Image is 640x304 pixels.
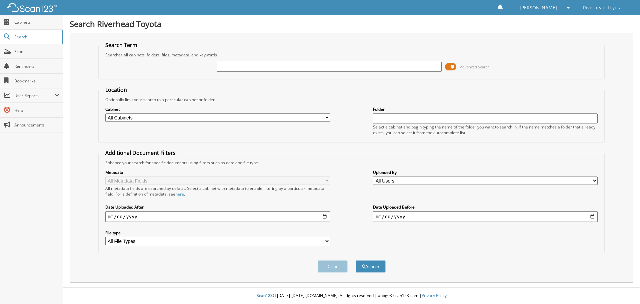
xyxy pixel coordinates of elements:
[14,63,59,69] span: Reminders
[14,34,58,40] span: Search
[7,3,57,12] img: scan123-logo-white.svg
[70,18,633,29] h1: Search Riverhead Toyota
[373,106,598,112] label: Folder
[356,260,386,273] button: Search
[102,97,601,102] div: Optionally limit your search to a particular cabinet or folder
[14,93,55,98] span: User Reports
[63,288,640,304] div: © [DATE]-[DATE] [DOMAIN_NAME]. All rights reserved | appg03-scan123-com |
[102,160,601,166] div: Enhance your search for specific documents using filters such as date and file type.
[14,19,59,25] span: Cabinets
[520,6,557,10] span: [PERSON_NAME]
[14,122,59,128] span: Announcements
[105,230,330,236] label: File type
[14,78,59,84] span: Bookmarks
[102,52,601,58] div: Searches all cabinets, folders, files, metadata, and keywords
[373,204,598,210] label: Date Uploaded Before
[105,106,330,112] label: Cabinet
[373,124,598,135] div: Select a cabinet and begin typing the name of the folder you want to search in. If the name match...
[373,170,598,175] label: Uploaded By
[102,86,130,93] legend: Location
[105,211,330,222] input: start
[318,260,348,273] button: Clear
[373,211,598,222] input: end
[257,293,273,298] span: Scan123
[105,186,330,197] div: All metadata fields are searched by default. Select a cabinet with metadata to enable filtering b...
[422,293,447,298] a: Privacy Policy
[14,49,59,54] span: Scan
[105,170,330,175] label: Metadata
[460,64,490,69] span: Advanced Search
[102,41,141,49] legend: Search Term
[105,204,330,210] label: Date Uploaded After
[583,6,622,10] span: Riverhead Toyota
[102,149,179,157] legend: Additional Document Filters
[14,107,59,113] span: Help
[175,191,184,197] a: here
